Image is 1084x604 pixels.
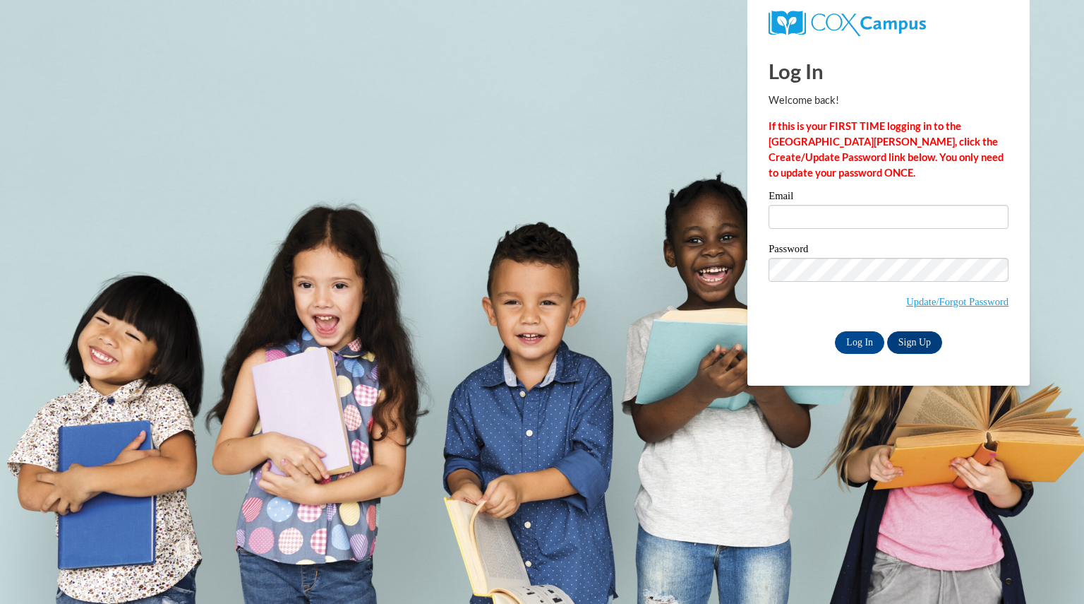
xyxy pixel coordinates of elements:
[769,191,1008,205] label: Email
[769,120,1004,179] strong: If this is your FIRST TIME logging in to the [GEOGRAPHIC_DATA][PERSON_NAME], click the Create/Upd...
[769,16,926,28] a: COX Campus
[769,244,1008,258] label: Password
[835,331,884,354] input: Log In
[887,331,942,354] a: Sign Up
[769,11,926,36] img: COX Campus
[769,57,1008,85] h1: Log In
[769,93,1008,108] p: Welcome back!
[906,296,1008,307] a: Update/Forgot Password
